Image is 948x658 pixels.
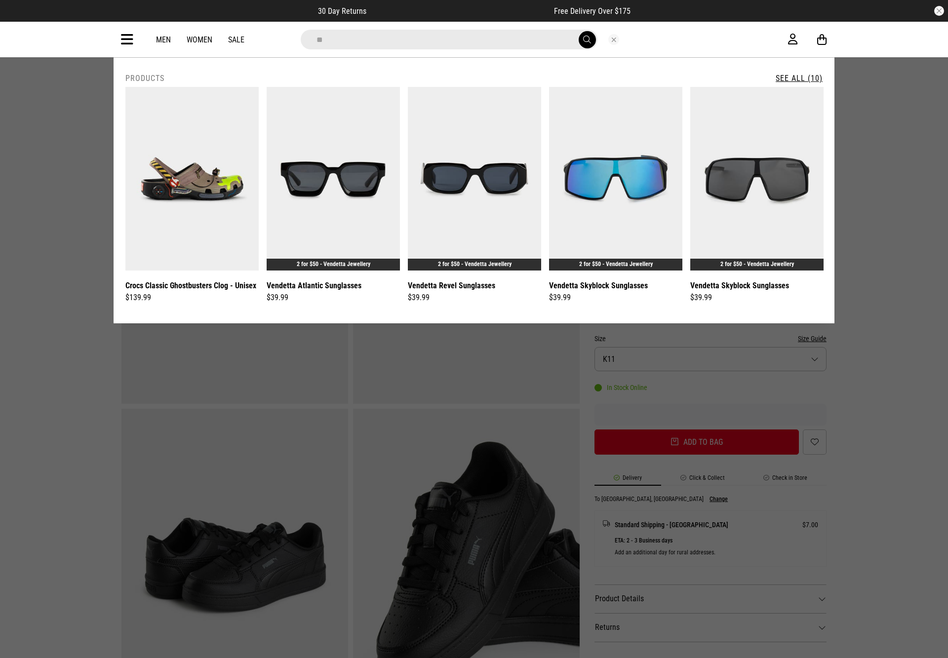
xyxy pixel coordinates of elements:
a: See All (10) [776,74,823,83]
button: Close search [608,34,619,45]
a: Sale [228,35,244,44]
a: Men [156,35,171,44]
button: Open LiveChat chat widget [8,4,38,34]
span: Free Delivery Over $175 [554,6,631,16]
a: 2 for $50 - Vendetta Jewellery [297,261,370,268]
a: Vendetta Revel Sunglasses [408,279,495,292]
div: $39.99 [267,292,400,304]
a: 2 for $50 - Vendetta Jewellery [438,261,512,268]
iframe: Customer reviews powered by Trustpilot [386,6,534,16]
div: $139.99 [125,292,259,304]
img: Vendetta Revel Sunglasses in Black [408,87,541,271]
a: 2 for $50 - Vendetta Jewellery [579,261,653,268]
a: Women [187,35,212,44]
h2: Products [125,74,164,83]
a: Crocs Classic Ghostbusters Clog - Unisex [125,279,256,292]
img: Vendetta Skyblock Sunglasses in Black [549,87,682,271]
div: $39.99 [549,292,682,304]
img: Vendetta Atlantic Sunglasses in Black [267,87,400,271]
div: $39.99 [690,292,824,304]
a: 2 for $50 - Vendetta Jewellery [720,261,794,268]
img: Vendetta Skyblock Sunglasses in Black [690,87,824,271]
a: Vendetta Skyblock Sunglasses [690,279,789,292]
a: Vendetta Skyblock Sunglasses [549,279,648,292]
div: $39.99 [408,292,541,304]
a: Vendetta Atlantic Sunglasses [267,279,361,292]
img: Crocs Classic Ghostbusters Clog - Unisex in Multi [125,87,259,271]
span: 30 Day Returns [318,6,366,16]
